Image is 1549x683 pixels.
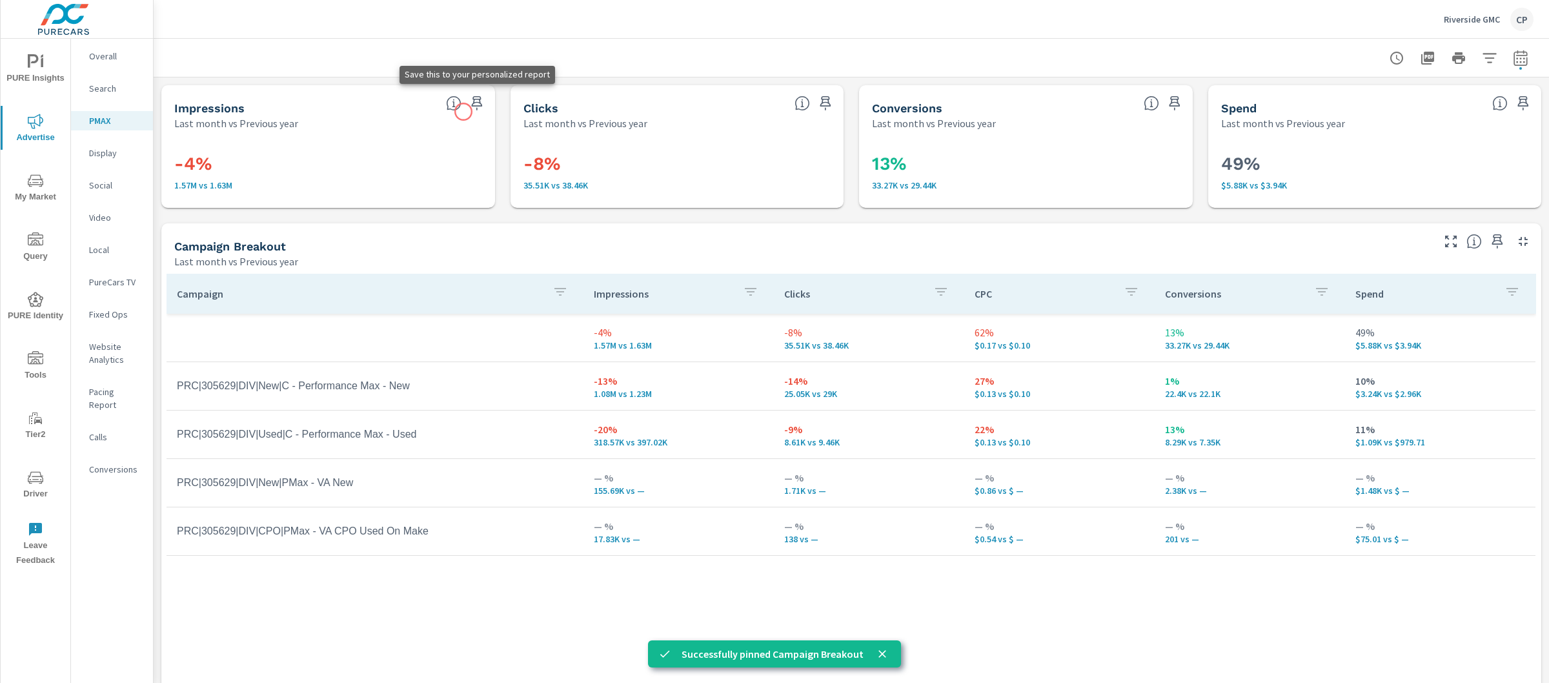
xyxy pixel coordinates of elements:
[71,208,153,227] div: Video
[174,101,245,115] h5: Impressions
[1508,45,1534,71] button: Select Date Range
[167,515,583,547] td: PRC|305629|DIV|CPO|PMax - VA CPO Used On Make
[795,96,810,111] span: The number of times an ad was clicked by a consumer.
[1355,373,1525,389] p: 10%
[1355,325,1525,340] p: 49%
[89,50,143,63] p: Overall
[1355,340,1525,351] p: $5,878.36 vs $3,936.11
[167,370,583,402] td: PRC|305629|DIV|New|C - Performance Max - New
[71,427,153,447] div: Calls
[975,485,1144,496] p: $0.86 vs $ —
[1165,389,1335,399] p: 22,405 vs 22,096
[594,340,764,351] p: 1,570,979 vs 1,631,014
[71,272,153,292] div: PureCars TV
[446,96,461,111] span: The number of times an ad was shown on your behalf.
[89,147,143,159] p: Display
[784,389,954,399] p: 25,053 vs 29,000
[89,211,143,224] p: Video
[1355,470,1525,485] p: — %
[174,116,298,131] p: Last month vs Previous year
[1355,485,1525,496] p: $1,475.30 vs $ —
[1355,287,1494,300] p: Spend
[1164,93,1185,114] span: Save this to your personalized report
[815,93,836,114] span: Save this to your personalized report
[1221,101,1257,115] h5: Spend
[1165,437,1335,447] p: 8,291 vs 7,347
[594,518,764,534] p: — %
[89,82,143,95] p: Search
[5,522,66,568] span: Leave Feedback
[523,116,647,131] p: Last month vs Previous year
[89,463,143,476] p: Conversions
[682,646,864,662] p: Successfully pinned Campaign Breakout
[1221,116,1345,131] p: Last month vs Previous year
[975,437,1144,447] p: $0.13 vs $0.10
[784,437,954,447] p: 8,606 vs 9,457
[1,39,70,573] div: nav menu
[89,340,143,366] p: Website Analytics
[174,180,482,190] p: 1,570,979 vs 1,631,014
[174,254,298,269] p: Last month vs Previous year
[523,180,831,190] p: 35,510 vs 38,457
[1221,153,1529,175] h3: 49%
[5,470,66,502] span: Driver
[1355,534,1525,544] p: $75.01 vs $ —
[1415,45,1441,71] button: "Export Report to PDF"
[89,243,143,256] p: Local
[975,534,1144,544] p: $0.54 vs $ —
[5,232,66,264] span: Query
[1355,422,1525,437] p: 11%
[71,337,153,369] div: Website Analytics
[975,470,1144,485] p: — %
[1355,518,1525,534] p: — %
[1165,373,1335,389] p: 1%
[594,437,764,447] p: 318,574 vs 397,016
[975,340,1144,351] p: $0.17 vs $0.10
[71,382,153,414] div: Pacing Report
[167,418,583,451] td: PRC|305629|DIV|Used|C - Performance Max - Used
[1477,45,1503,71] button: Apply Filters
[89,385,143,411] p: Pacing Report
[5,351,66,383] span: Tools
[5,292,66,323] span: PURE Identity
[594,422,764,437] p: -20%
[71,305,153,324] div: Fixed Ops
[1165,534,1335,544] p: 201 vs —
[167,467,583,499] td: PRC|305629|DIV|New|PMax - VA New
[1165,470,1335,485] p: — %
[975,518,1144,534] p: — %
[872,116,996,131] p: Last month vs Previous year
[1487,231,1508,252] span: Save this to your personalized report
[71,79,153,98] div: Search
[1165,422,1335,437] p: 13%
[1446,45,1472,71] button: Print Report
[784,287,923,300] p: Clicks
[71,143,153,163] div: Display
[975,422,1144,437] p: 22%
[1165,518,1335,534] p: — %
[523,153,831,175] h3: -8%
[594,287,733,300] p: Impressions
[1466,234,1482,249] span: This is a summary of PMAX performance results by campaign. Each column can be sorted.
[177,287,542,300] p: Campaign
[784,340,954,351] p: 35,510 vs 38,457
[174,240,286,253] h5: Campaign Breakout
[872,180,1180,190] p: 33,273 vs 29,443
[1165,485,1335,496] p: 2,377 vs —
[89,308,143,321] p: Fixed Ops
[89,179,143,192] p: Social
[5,411,66,442] span: Tier2
[1510,8,1534,31] div: CP
[71,240,153,260] div: Local
[5,54,66,86] span: PURE Insights
[872,101,942,115] h5: Conversions
[71,176,153,195] div: Social
[1355,437,1525,447] p: $1,088.42 vs $979.71
[71,111,153,130] div: PMAX
[523,101,558,115] h5: Clicks
[594,534,764,544] p: 17,828 vs —
[594,373,764,389] p: -13%
[1444,14,1500,25] p: Riverside GMC
[784,485,954,496] p: 1,713 vs —
[89,276,143,289] p: PureCars TV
